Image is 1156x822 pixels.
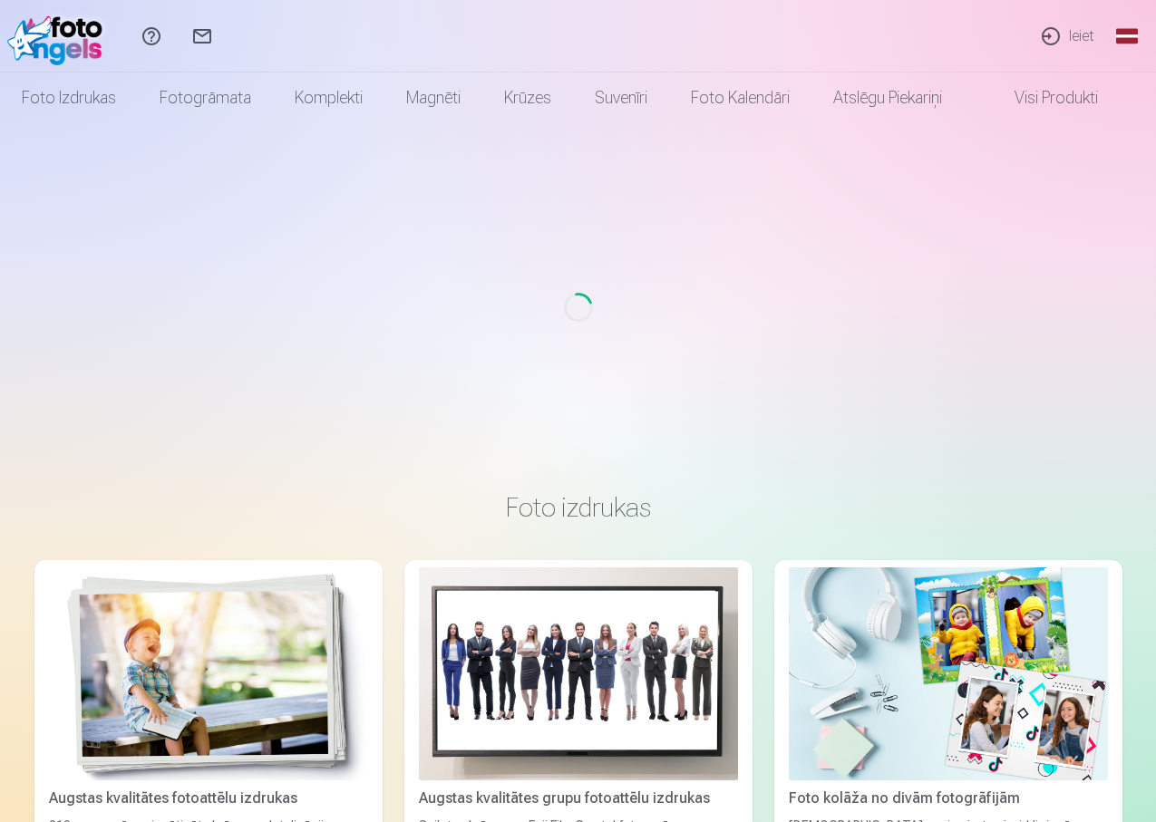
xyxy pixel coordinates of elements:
img: Augstas kvalitātes fotoattēlu izdrukas [49,567,368,780]
div: Augstas kvalitātes grupu fotoattēlu izdrukas [412,788,745,809]
a: Fotogrāmata [138,73,273,123]
div: Augstas kvalitātes fotoattēlu izdrukas [42,788,375,809]
a: Suvenīri [573,73,669,123]
a: Magnēti [384,73,482,123]
a: Foto kalendāri [669,73,811,123]
img: Foto kolāža no divām fotogrāfijām [789,567,1108,780]
h3: Foto izdrukas [49,491,1108,524]
a: Visi produkti [964,73,1120,123]
img: /fa1 [7,7,112,65]
div: Foto kolāža no divām fotogrāfijām [782,788,1115,809]
img: Augstas kvalitātes grupu fotoattēlu izdrukas [419,567,738,780]
a: Atslēgu piekariņi [811,73,964,123]
a: Komplekti [273,73,384,123]
a: Krūzes [482,73,573,123]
